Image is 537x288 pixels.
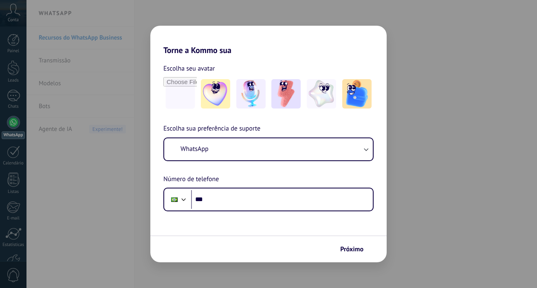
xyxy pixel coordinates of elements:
[307,79,336,109] img: -4.jpeg
[167,191,182,208] div: Brazil: + 55
[164,138,373,160] button: WhatsApp
[271,79,301,109] img: -3.jpeg
[163,63,215,74] span: Escolha seu avatar
[180,145,209,153] span: WhatsApp
[150,26,387,55] h2: Torne a Kommo sua
[163,124,260,134] span: Escolha sua preferência de suporte
[236,79,266,109] img: -2.jpeg
[163,174,219,185] span: Número de telefone
[337,242,374,256] button: Próximo
[201,79,230,109] img: -1.jpeg
[340,246,363,252] span: Próximo
[342,79,372,109] img: -5.jpeg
